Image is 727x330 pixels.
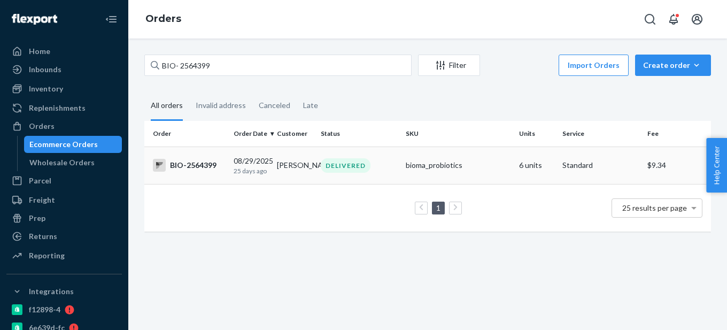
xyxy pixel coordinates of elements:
th: Fee [643,121,711,147]
button: Help Center [706,138,727,193]
div: All orders [151,91,183,121]
p: Standard [562,160,639,171]
td: [PERSON_NAME] [273,147,316,184]
div: Reporting [29,250,65,261]
a: Ecommerce Orders [24,136,122,153]
div: Filter [419,60,479,71]
a: Page 1 is your current page [434,203,443,212]
span: 25 results per page [622,203,687,212]
div: DELIVERED [321,158,370,173]
input: Search orders [144,55,412,76]
div: Customer [277,129,312,138]
a: f12898-4 [6,301,122,318]
div: Ecommerce Orders [29,139,98,150]
button: Create order [635,55,711,76]
th: SKU [401,121,515,147]
div: Inbounds [29,64,61,75]
td: $9.34 [643,147,711,184]
div: Wholesale Orders [29,157,95,168]
th: Order [144,121,229,147]
th: Service [558,121,643,147]
button: Integrations [6,283,122,300]
a: Orders [6,118,122,135]
div: Parcel [29,175,51,186]
div: Replenishments [29,103,86,113]
button: Open notifications [663,9,684,30]
div: 08/29/2025 [234,156,268,175]
div: Inventory [29,83,63,94]
button: Open account menu [686,9,708,30]
a: Freight [6,191,122,209]
a: Parcel [6,172,122,189]
div: Late [303,91,318,119]
div: Home [29,46,50,57]
a: Orders [145,13,181,25]
td: 6 units [515,147,558,184]
div: Prep [29,213,45,224]
div: BIO-2564399 [153,159,225,172]
a: Prep [6,210,122,227]
a: Inbounds [6,61,122,78]
div: Orders [29,121,55,132]
a: Replenishments [6,99,122,117]
button: Close Navigation [100,9,122,30]
th: Order Date [229,121,273,147]
p: 25 days ago [234,166,268,175]
button: Open Search Box [639,9,661,30]
div: Canceled [259,91,290,119]
div: Create order [643,60,703,71]
ol: breadcrumbs [137,4,190,35]
div: bioma_probiotics [406,160,511,171]
button: Import Orders [559,55,629,76]
div: Invalid address [196,91,246,119]
a: Wholesale Orders [24,154,122,171]
a: Reporting [6,247,122,264]
a: Home [6,43,122,60]
th: Status [316,121,401,147]
div: Integrations [29,286,74,297]
img: Flexport logo [12,14,57,25]
div: f12898-4 [29,304,60,315]
div: Returns [29,231,57,242]
a: Returns [6,228,122,245]
th: Units [515,121,558,147]
a: Inventory [6,80,122,97]
button: Filter [418,55,480,76]
div: Freight [29,195,55,205]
